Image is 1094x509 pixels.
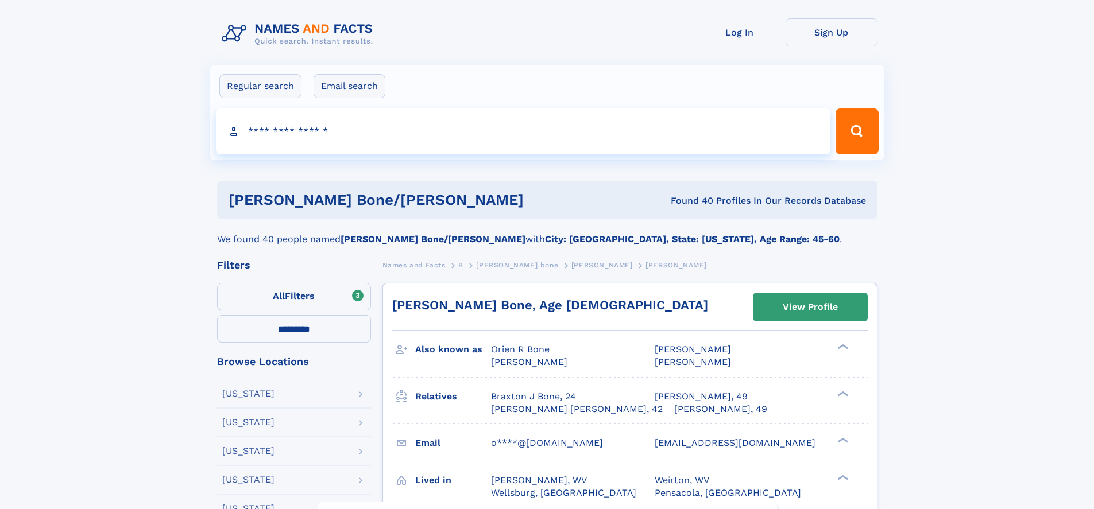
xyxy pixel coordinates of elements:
[694,18,786,46] a: Log In
[458,258,463,272] a: B
[217,18,382,49] img: Logo Names and Facts
[216,108,831,154] input: search input
[415,471,491,490] h3: Lived in
[655,344,731,355] span: [PERSON_NAME]
[674,403,767,415] a: [PERSON_NAME], 49
[229,193,597,207] h1: [PERSON_NAME] bone/[PERSON_NAME]
[597,195,866,207] div: Found 40 Profiles In Our Records Database
[273,290,285,301] span: All
[783,294,838,320] div: View Profile
[222,446,275,456] div: [US_STATE]
[835,473,849,481] div: ❯
[835,390,849,397] div: ❯
[341,234,525,244] b: [PERSON_NAME] Bone/[PERSON_NAME]
[476,258,558,272] a: [PERSON_NAME] bone
[476,261,558,269] span: [PERSON_NAME] bone
[571,258,633,272] a: [PERSON_NAME]
[836,108,878,154] button: Search Button
[655,487,801,498] span: Pensacola, [GEOGRAPHIC_DATA]
[219,74,301,98] label: Regular search
[314,74,385,98] label: Email search
[571,261,633,269] span: [PERSON_NAME]
[753,293,867,321] a: View Profile
[222,475,275,484] div: [US_STATE]
[491,356,567,367] span: [PERSON_NAME]
[655,437,815,448] span: [EMAIL_ADDRESS][DOMAIN_NAME]
[415,340,491,359] h3: Also known as
[217,283,371,310] label: Filters
[382,258,446,272] a: Names and Facts
[655,356,731,367] span: [PERSON_NAME]
[217,219,877,246] div: We found 40 people named with .
[545,234,840,244] b: City: [GEOGRAPHIC_DATA], State: [US_STATE], Age Range: 45-60
[415,387,491,406] h3: Relatives
[392,298,708,312] a: [PERSON_NAME] Bone, Age [DEMOGRAPHIC_DATA]
[491,487,636,498] span: Wellsburg, [GEOGRAPHIC_DATA]
[458,261,463,269] span: B
[835,436,849,444] div: ❯
[786,18,877,46] a: Sign Up
[491,475,587,485] span: [PERSON_NAME], WV
[217,260,371,270] div: Filters
[491,390,576,403] a: Braxton J Bone, 24
[835,343,849,351] div: ❯
[415,433,491,453] h3: Email
[222,418,275,427] div: [US_STATE]
[655,390,748,403] a: [PERSON_NAME], 49
[491,344,550,355] span: Orien R Bone
[217,356,371,367] div: Browse Locations
[222,389,275,398] div: [US_STATE]
[645,261,707,269] span: [PERSON_NAME]
[655,475,709,485] span: Weirton, WV
[491,403,663,415] a: [PERSON_NAME] [PERSON_NAME], 42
